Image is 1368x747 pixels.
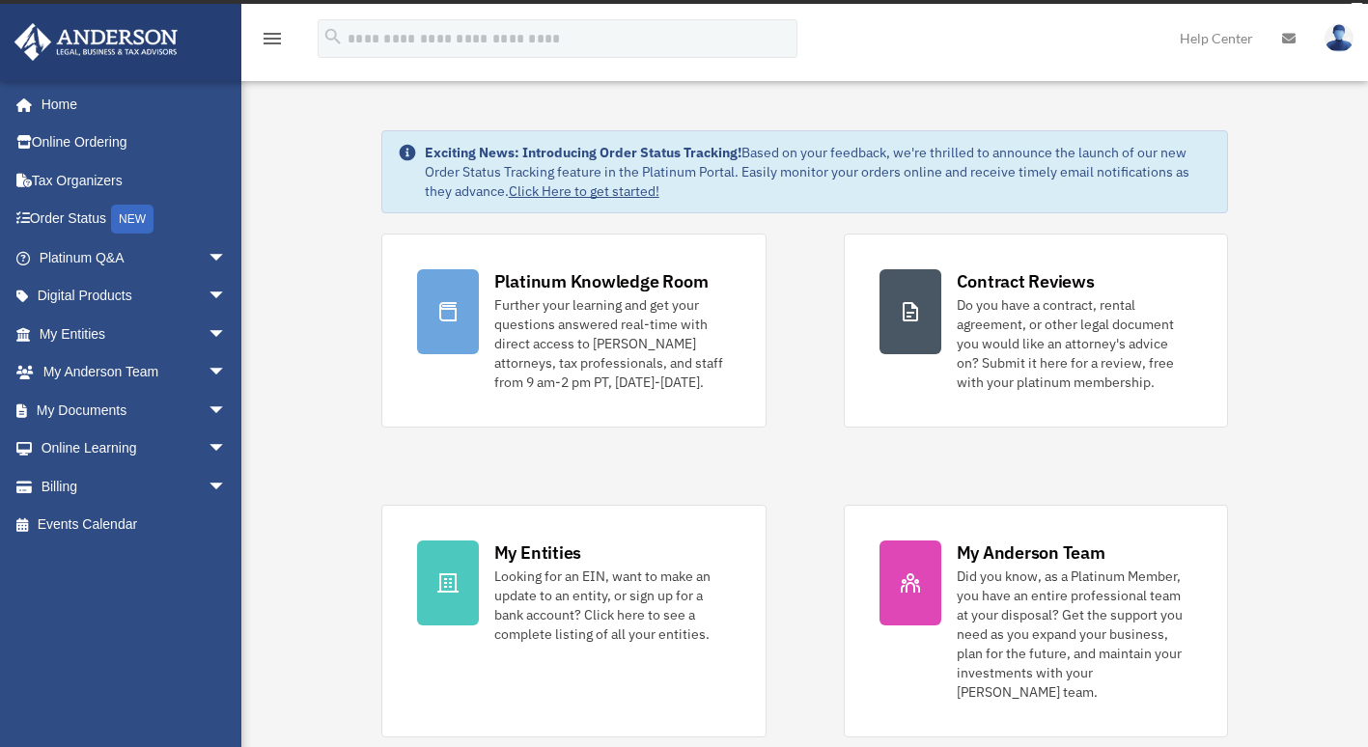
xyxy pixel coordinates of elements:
[208,391,246,430] span: arrow_drop_down
[14,85,246,124] a: Home
[208,429,246,469] span: arrow_drop_down
[208,277,246,317] span: arrow_drop_down
[509,182,659,200] a: Click Here to get started!
[494,540,581,565] div: My Entities
[1325,24,1354,52] img: User Pic
[14,161,256,200] a: Tax Organizers
[425,144,741,161] strong: Exciting News: Introducing Order Status Tracking!
[208,353,246,393] span: arrow_drop_down
[14,506,256,544] a: Events Calendar
[208,467,246,507] span: arrow_drop_down
[322,26,344,47] i: search
[208,315,246,354] span: arrow_drop_down
[9,23,183,61] img: Anderson Advisors Platinum Portal
[111,205,154,234] div: NEW
[1351,3,1363,14] div: close
[208,238,246,278] span: arrow_drop_down
[14,277,256,316] a: Digital Productsarrow_drop_down
[14,391,256,429] a: My Documentsarrow_drop_down
[957,269,1095,293] div: Contract Reviews
[844,505,1229,737] a: My Anderson Team Did you know, as a Platinum Member, you have an entire professional team at your...
[425,143,1213,201] div: Based on your feedback, we're thrilled to announce the launch of our new Order Status Tracking fe...
[494,269,709,293] div: Platinum Knowledge Room
[494,567,731,644] div: Looking for an EIN, want to make an update to an entity, or sign up for a bank account? Click her...
[14,429,256,468] a: Online Learningarrow_drop_down
[14,467,256,506] a: Billingarrow_drop_down
[14,238,256,277] a: Platinum Q&Aarrow_drop_down
[381,234,767,428] a: Platinum Knowledge Room Further your learning and get your questions answered real-time with dire...
[14,315,256,353] a: My Entitiesarrow_drop_down
[14,200,256,239] a: Order StatusNEW
[844,234,1229,428] a: Contract Reviews Do you have a contract, rental agreement, or other legal document you would like...
[381,505,767,737] a: My Entities Looking for an EIN, want to make an update to an entity, or sign up for a bank accoun...
[14,353,256,392] a: My Anderson Teamarrow_drop_down
[494,295,731,392] div: Further your learning and get your questions answered real-time with direct access to [PERSON_NAM...
[14,124,256,162] a: Online Ordering
[261,27,284,50] i: menu
[261,34,284,50] a: menu
[957,295,1193,392] div: Do you have a contract, rental agreement, or other legal document you would like an attorney's ad...
[957,567,1193,702] div: Did you know, as a Platinum Member, you have an entire professional team at your disposal? Get th...
[957,540,1105,565] div: My Anderson Team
